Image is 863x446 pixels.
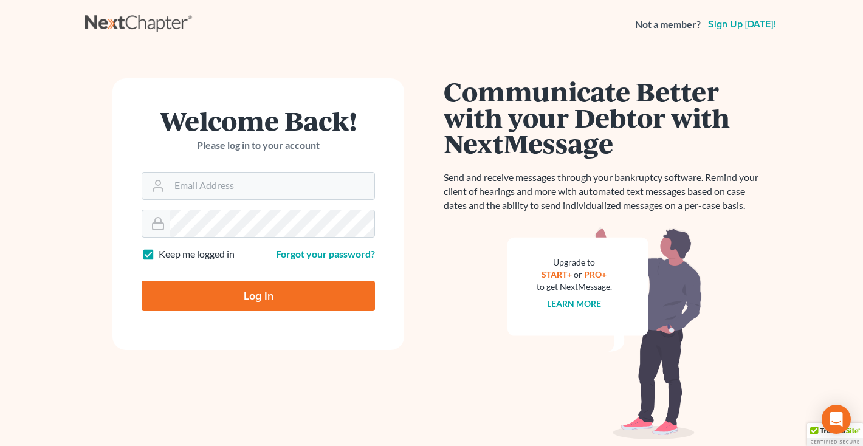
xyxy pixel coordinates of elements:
h1: Communicate Better with your Debtor with NextMessage [444,78,766,156]
input: Log In [142,281,375,311]
p: Please log in to your account [142,139,375,153]
div: TrustedSite Certified [807,423,863,446]
h1: Welcome Back! [142,108,375,134]
a: Forgot your password? [276,248,375,259]
img: nextmessage_bg-59042aed3d76b12b5cd301f8e5b87938c9018125f34e5fa2b7a6b67550977c72.svg [507,227,702,440]
label: Keep me logged in [159,247,235,261]
strong: Not a member? [635,18,701,32]
a: START+ [542,269,572,280]
p: Send and receive messages through your bankruptcy software. Remind your client of hearings and mo... [444,171,766,213]
a: Learn more [548,298,602,309]
span: or [574,269,583,280]
input: Email Address [170,173,374,199]
div: Open Intercom Messenger [822,405,851,434]
div: Upgrade to [537,256,612,269]
div: to get NextMessage. [537,281,612,293]
a: PRO+ [585,269,607,280]
a: Sign up [DATE]! [706,19,778,29]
